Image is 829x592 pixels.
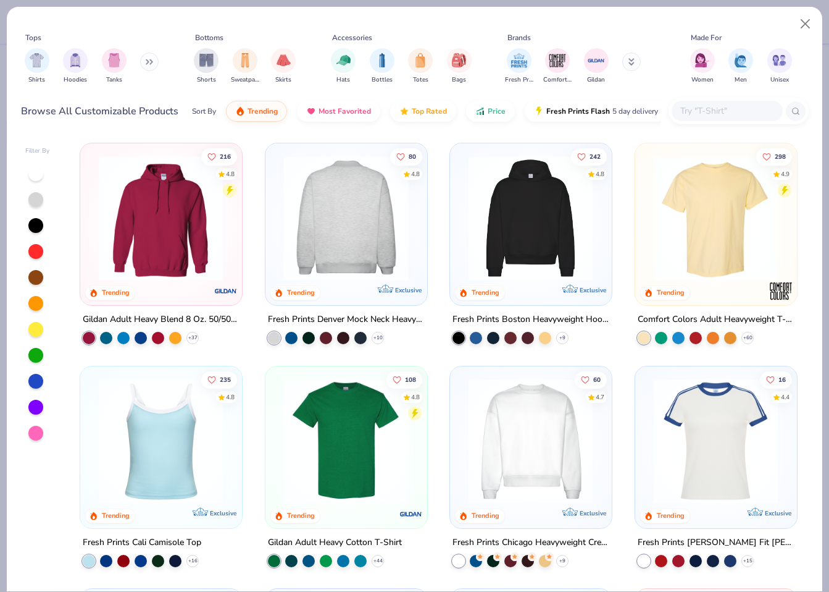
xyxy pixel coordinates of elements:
[83,535,201,550] div: Fresh Prints Cali Camisole Top
[405,376,416,383] span: 108
[83,311,240,327] div: Gildan Adult Heavy Blend 8 Oz. 50/50 Hooded Sweatshirt
[398,501,423,526] img: Gildan logo
[188,334,198,341] span: + 37
[571,148,607,165] button: Like
[319,106,371,116] span: Most Favorited
[794,12,817,36] button: Close
[194,48,219,85] div: filter for Shorts
[447,48,472,85] div: filter for Bags
[214,278,238,303] img: Gildan logo
[543,75,572,85] span: Comfort Colors
[394,285,421,294] span: Exclusive
[69,53,82,67] img: Hoodies Image
[452,535,609,550] div: Fresh Prints Chicago Heavyweight Crewneck
[648,378,784,503] img: e5540c4d-e74a-4e58-9a52-192fe86bec9f
[201,148,237,165] button: Like
[546,106,610,116] span: Fresh Prints Flash
[488,106,506,116] span: Price
[268,311,425,327] div: Fresh Prints Denver Mock Neck Heavyweight Sweatshirt
[462,378,599,503] img: 1358499d-a160-429c-9f1e-ad7a3dc244c9
[505,48,533,85] div: filter for Fresh Prints
[336,75,350,85] span: Hats
[772,53,786,67] img: Unisex Image
[370,48,394,85] button: filter button
[25,48,49,85] div: filter for Shirts
[584,48,609,85] div: filter for Gildan
[510,51,528,70] img: Fresh Prints Image
[226,392,235,402] div: 4.8
[188,557,198,564] span: + 16
[390,101,456,122] button: Top Rated
[768,278,793,303] img: Comfort Colors logo
[756,148,792,165] button: Like
[452,311,609,327] div: Fresh Prints Boston Heavyweight Hoodie
[25,146,50,156] div: Filter By
[414,53,427,67] img: Totes Image
[466,101,515,122] button: Price
[507,32,531,43] div: Brands
[593,376,601,383] span: 60
[734,53,748,67] img: Men Image
[679,104,774,118] input: Try "T-Shirt"
[770,75,789,85] span: Unisex
[691,32,722,43] div: Made For
[559,557,565,564] span: + 9
[411,169,420,179] div: 4.8
[690,48,715,85] button: filter button
[226,101,287,122] button: Trending
[278,156,414,281] img: a90f7c54-8796-4cb2-9d6e-4e9644cfe0fe
[587,51,606,70] img: Gildan Image
[199,53,214,67] img: Shorts Image
[735,75,747,85] span: Men
[447,48,472,85] button: filter button
[102,48,127,85] button: filter button
[781,169,789,179] div: 4.9
[589,153,601,159] span: 242
[411,392,420,402] div: 4.8
[764,509,791,517] span: Exclusive
[192,106,216,117] div: Sort By
[332,32,372,43] div: Accessories
[25,32,41,43] div: Tops
[106,75,122,85] span: Tanks
[238,53,252,67] img: Sweatpants Image
[220,376,231,383] span: 235
[548,51,567,70] img: Comfort Colors Image
[580,285,606,294] span: Exclusive
[414,156,551,281] img: f5d85501-0dbb-4ee4-b115-c08fa3845d83
[248,106,278,116] span: Trending
[390,148,422,165] button: Like
[412,106,447,116] span: Top Rated
[638,535,794,550] div: Fresh Prints [PERSON_NAME] Fit [PERSON_NAME] Shirt with Stripes
[271,48,296,85] button: filter button
[505,75,533,85] span: Fresh Prints
[596,169,604,179] div: 4.8
[409,153,416,159] span: 80
[760,371,792,388] button: Like
[336,53,351,67] img: Hats Image
[63,48,88,85] div: filter for Hoodies
[306,106,316,116] img: most_fav.gif
[612,104,658,119] span: 5 day delivery
[452,75,466,85] span: Bags
[277,53,291,67] img: Skirts Image
[93,156,229,281] img: 01756b78-01f6-4cc6-8d8a-3c30c1a0c8ac
[596,392,604,402] div: 4.7
[767,48,792,85] button: filter button
[63,48,88,85] button: filter button
[194,48,219,85] button: filter button
[226,169,235,179] div: 4.8
[373,334,382,341] span: + 10
[271,48,296,85] div: filter for Skirts
[691,75,714,85] span: Women
[331,48,356,85] div: filter for Hats
[102,48,127,85] div: filter for Tanks
[778,376,786,383] span: 16
[781,392,789,402] div: 4.4
[375,53,389,67] img: Bottles Image
[587,75,605,85] span: Gildan
[30,53,44,67] img: Shirts Image
[525,101,667,122] button: Fresh Prints Flash5 day delivery
[25,48,49,85] button: filter button
[231,48,259,85] button: filter button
